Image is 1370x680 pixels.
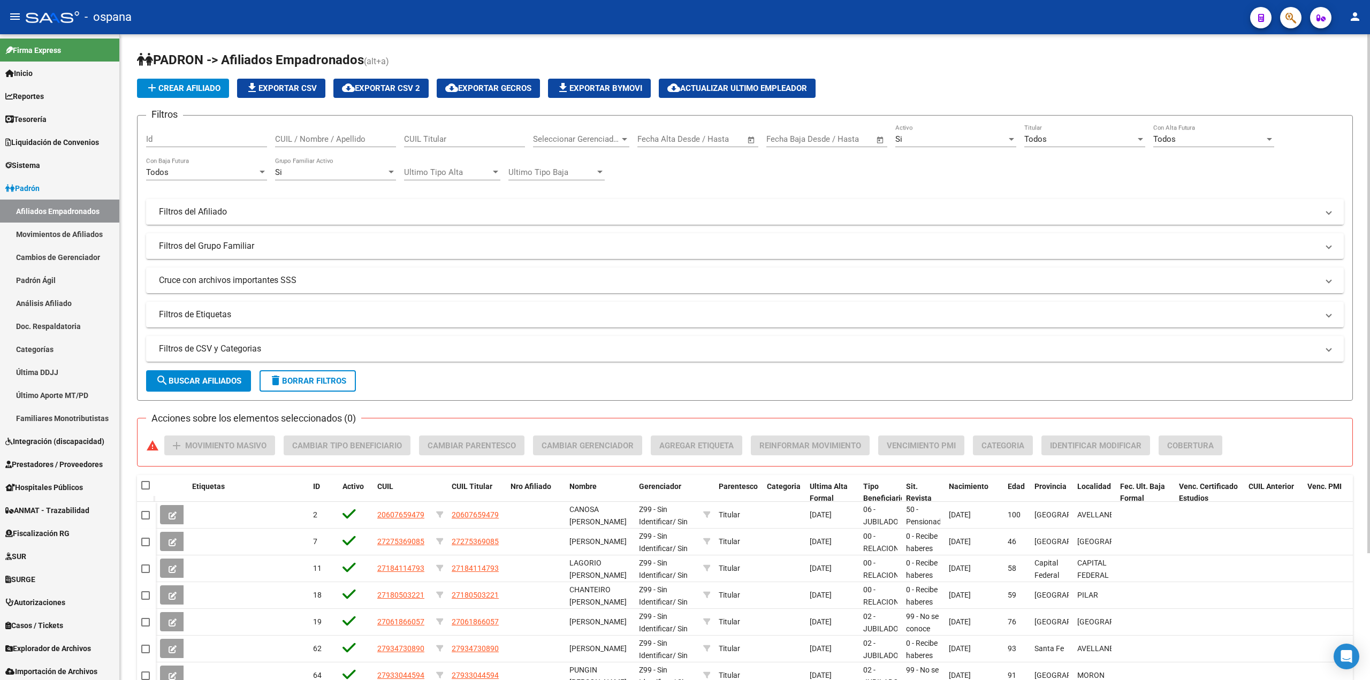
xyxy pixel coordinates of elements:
span: Parentesco [719,482,758,491]
span: 59 [1008,591,1016,599]
span: Si [895,134,902,144]
datatable-header-cell: Venc. Certificado Estudios [1175,475,1244,510]
button: Cambiar Parentesco [419,435,524,455]
span: 27934730890 [452,644,499,653]
span: Fec. Ult. Baja Formal [1120,482,1165,503]
datatable-header-cell: Categoria [763,475,805,510]
span: [GEOGRAPHIC_DATA] [1034,537,1107,546]
span: 06 - JUBILADOS DEL REGISTRO PARA LA ATENCION DE [DEMOGRAPHIC_DATA] [863,505,941,599]
mat-panel-title: Filtros del Grupo Familiar [159,240,1318,252]
span: 7 [313,537,317,546]
span: Padrón [5,182,40,194]
span: Sistema [5,159,40,171]
span: Fiscalización RG [5,528,70,539]
button: Borrar Filtros [260,370,356,392]
datatable-header-cell: CUIL Titular [447,475,506,510]
span: 27180503221 [377,591,424,599]
span: 20607659479 [452,510,499,519]
datatable-header-cell: Nacimiento [945,475,1003,510]
span: [GEOGRAPHIC_DATA] [1034,617,1107,626]
span: Nacimiento [949,482,988,491]
span: [DATE] [949,671,971,679]
span: 93 [1008,644,1016,653]
span: Edad [1008,482,1025,491]
span: Etiquetas [192,482,225,491]
span: 00 - RELACION DE DEPENDENCIA [863,532,913,577]
datatable-header-cell: Ultima Alta Formal [805,475,859,510]
span: Inicio [5,67,33,79]
span: 0 - Recibe haberes regularmente [906,532,950,565]
span: 27061866057 [452,617,499,626]
datatable-header-cell: Tipo Beneficiario [859,475,902,510]
span: [DATE] [949,537,971,546]
mat-panel-title: Cruce con archivos importantes SSS [159,274,1318,286]
span: Tesorería [5,113,47,125]
button: Crear Afiliado [137,79,229,98]
span: Sit. Revista [906,482,932,503]
mat-icon: add [170,439,183,452]
button: Exportar CSV 2 [333,79,429,98]
span: Reportes [5,90,44,102]
span: CAPITAL FEDERAL [1077,559,1109,579]
span: Autorizaciones [5,597,65,608]
span: [GEOGRAPHIC_DATA] [1077,617,1150,626]
span: Exportar GECROS [445,83,531,93]
span: - ospana [85,5,132,29]
span: 27184114793 [377,564,424,572]
span: [GEOGRAPHIC_DATA] [1077,537,1150,546]
span: Gerenciador [639,482,681,491]
button: Reinformar Movimiento [751,435,870,455]
span: 62 [313,644,322,653]
span: Santa Fe [1034,644,1064,653]
datatable-header-cell: Localidad [1073,475,1116,510]
button: Open calendar [874,134,887,146]
span: 27933044594 [452,671,499,679]
datatable-header-cell: Provincia [1030,475,1073,510]
span: [DATE] [949,644,971,653]
span: AVELLANEDA [1077,510,1123,519]
span: CUIL Titular [452,482,492,491]
span: Crear Afiliado [146,83,220,93]
span: Titular [719,564,740,572]
span: CANOSA [PERSON_NAME] [569,505,627,526]
button: Cobertura [1159,435,1222,455]
span: 20607659479 [377,510,424,519]
span: SURGE [5,574,35,585]
span: CUIL [377,482,393,491]
datatable-header-cell: Etiquetas [188,475,309,510]
span: Actualizar ultimo Empleador [667,83,807,93]
span: Todos [1153,134,1176,144]
span: Ultima Alta Formal [810,482,848,503]
button: Agregar Etiqueta [651,435,742,455]
span: Explorador de Archivos [5,643,91,654]
div: [DATE] [810,643,855,655]
span: [GEOGRAPHIC_DATA] [1034,671,1107,679]
span: Cambiar Parentesco [428,441,516,450]
span: Venc. Certificado Estudios [1179,482,1238,503]
span: [PERSON_NAME] [569,617,627,626]
span: 50 - Pensionados [DEMOGRAPHIC_DATA] beneficiarios del SIJP (jubilados/ pensionados de la ANSES) [906,505,984,611]
span: 27934730890 [377,644,424,653]
span: CUIL Anterior [1249,482,1294,491]
span: Casos / Tickets [5,620,63,631]
span: 27933044594 [377,671,424,679]
span: 18 [313,591,322,599]
span: 46 [1008,537,1016,546]
mat-expansion-panel-header: Filtros de Etiquetas [146,302,1344,327]
span: [GEOGRAPHIC_DATA] [1034,510,1107,519]
button: Cambiar Tipo Beneficiario [284,435,410,455]
datatable-header-cell: Fec. Ult. Baja Formal [1116,475,1175,510]
span: Movimiento Masivo [185,441,267,450]
span: 27180503221 [452,591,499,599]
span: Titular [719,510,740,519]
mat-icon: person [1349,10,1361,23]
span: Z99 - Sin Identificar [639,639,673,660]
div: Open Intercom Messenger [1334,644,1359,669]
input: Fecha inicio [637,134,681,144]
mat-expansion-panel-header: Filtros del Afiliado [146,199,1344,225]
button: Open calendar [745,134,758,146]
mat-expansion-panel-header: Filtros del Grupo Familiar [146,233,1344,259]
span: PADRON -> Afiliados Empadronados [137,52,364,67]
mat-icon: warning [146,439,159,452]
datatable-header-cell: Edad [1003,475,1030,510]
